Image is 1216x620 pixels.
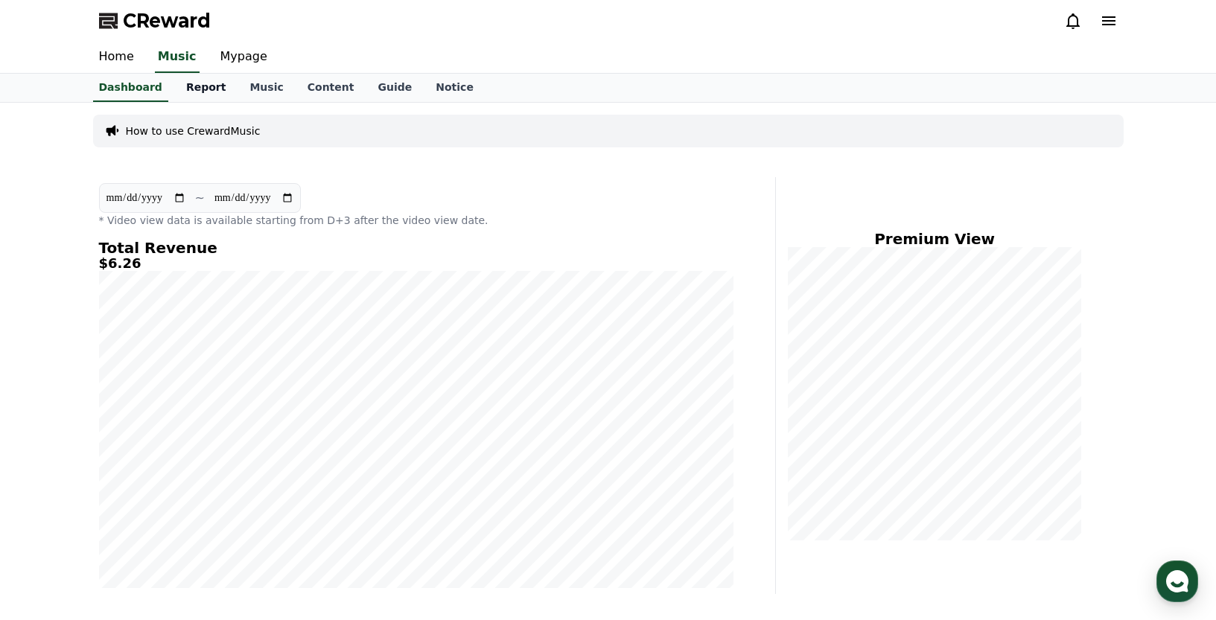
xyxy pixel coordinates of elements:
span: Messages [124,495,168,507]
a: Report [174,74,238,102]
span: Home [38,494,64,506]
a: Music [155,42,200,73]
h5: $6.26 [99,256,733,271]
a: Music [238,74,295,102]
a: CReward [99,9,211,33]
p: ~ [195,189,205,207]
h4: Premium View [788,231,1082,247]
a: Home [87,42,146,73]
a: Dashboard [93,74,168,102]
a: Notice [424,74,486,102]
a: Settings [192,472,286,509]
span: Settings [220,494,257,506]
h4: Total Revenue [99,240,733,256]
a: Content [296,74,366,102]
a: Home [4,472,98,509]
a: Guide [366,74,424,102]
a: Mypage [208,42,279,73]
a: Messages [98,472,192,509]
span: CReward [123,9,211,33]
a: How to use CrewardMusic [126,124,261,138]
p: * Video view data is available starting from D+3 after the video view date. [99,213,733,228]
